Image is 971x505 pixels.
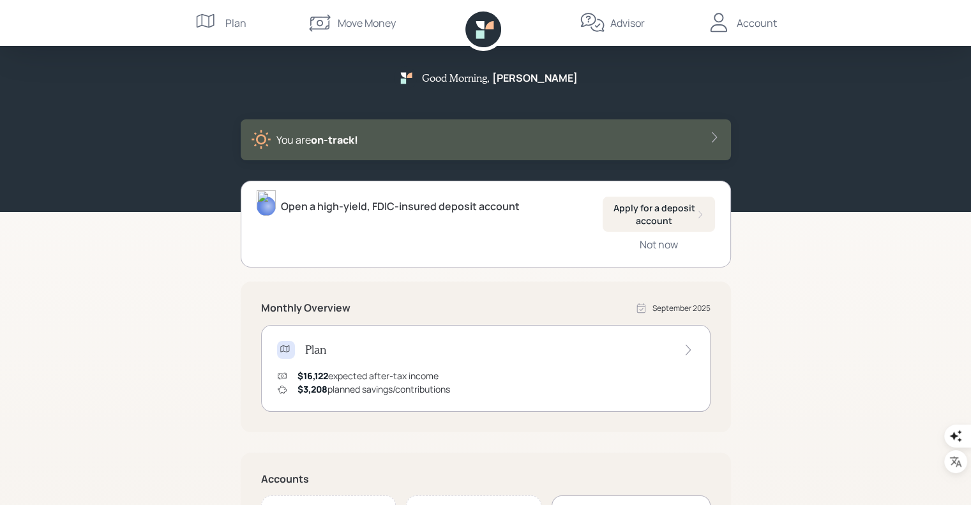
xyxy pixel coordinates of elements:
[225,15,246,31] div: Plan
[338,15,396,31] div: Move Money
[281,199,520,214] div: Open a high-yield, FDIC-insured deposit account
[610,15,645,31] div: Advisor
[492,72,578,84] h5: [PERSON_NAME]
[261,302,350,314] h5: Monthly Overview
[603,197,715,232] button: Apply for a deposit account
[305,343,326,357] h4: Plan
[257,190,276,216] img: james-distasi-headshot.png
[640,237,678,252] div: Not now
[737,15,777,31] div: Account
[297,370,328,382] span: $16,122
[276,132,358,147] div: You are
[297,382,450,396] div: planned savings/contributions
[261,473,711,485] h5: Accounts
[251,130,271,150] img: sunny-XHVQM73Q.digested.png
[297,383,327,395] span: $3,208
[297,369,439,382] div: expected after-tax income
[652,303,711,314] div: September 2025
[311,133,358,147] span: on‑track!
[613,202,705,227] div: Apply for a deposit account
[422,72,490,84] h5: Good Morning ,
